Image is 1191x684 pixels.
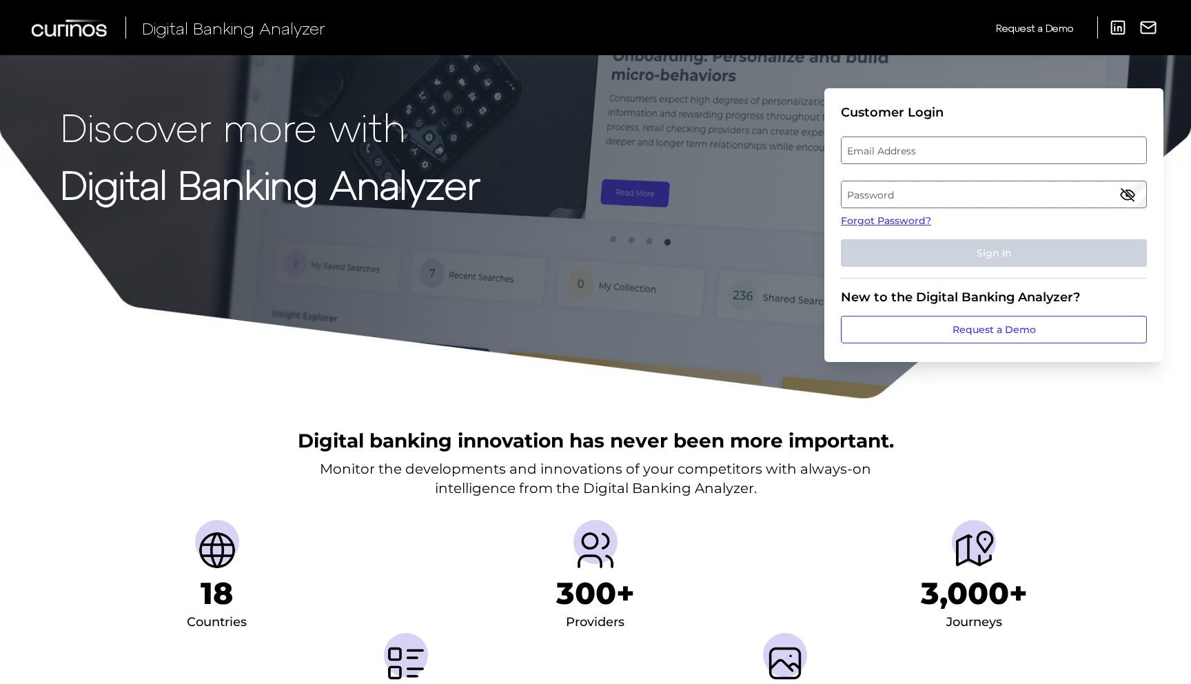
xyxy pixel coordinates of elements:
div: Customer Login [841,105,1147,120]
img: Journeys [952,528,996,572]
h1: 300+ [556,575,635,612]
strong: Digital Banking Analyzer [61,161,480,207]
label: Password [842,182,1146,207]
button: Sign In [841,239,1147,267]
img: Countries [195,528,239,572]
a: Forgot Password? [841,214,1147,228]
img: Curinos [32,19,109,37]
img: Providers [573,528,618,572]
div: New to the Digital Banking Analyzer? [841,290,1147,305]
div: Countries [187,612,247,634]
label: Email Address [842,138,1146,163]
p: Monitor the developments and innovations of your competitors with always-on intelligence from the... [320,459,871,498]
a: Request a Demo [996,17,1073,39]
a: Request a Demo [841,316,1147,343]
h2: Digital banking innovation has never been more important. [298,428,894,454]
span: Digital Banking Analyzer [142,18,325,38]
div: Journeys [946,612,1002,634]
p: Discover more with [61,105,480,148]
h1: 18 [201,575,233,612]
div: Providers [566,612,624,634]
h1: 3,000+ [921,575,1028,612]
span: Request a Demo [996,22,1073,34]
